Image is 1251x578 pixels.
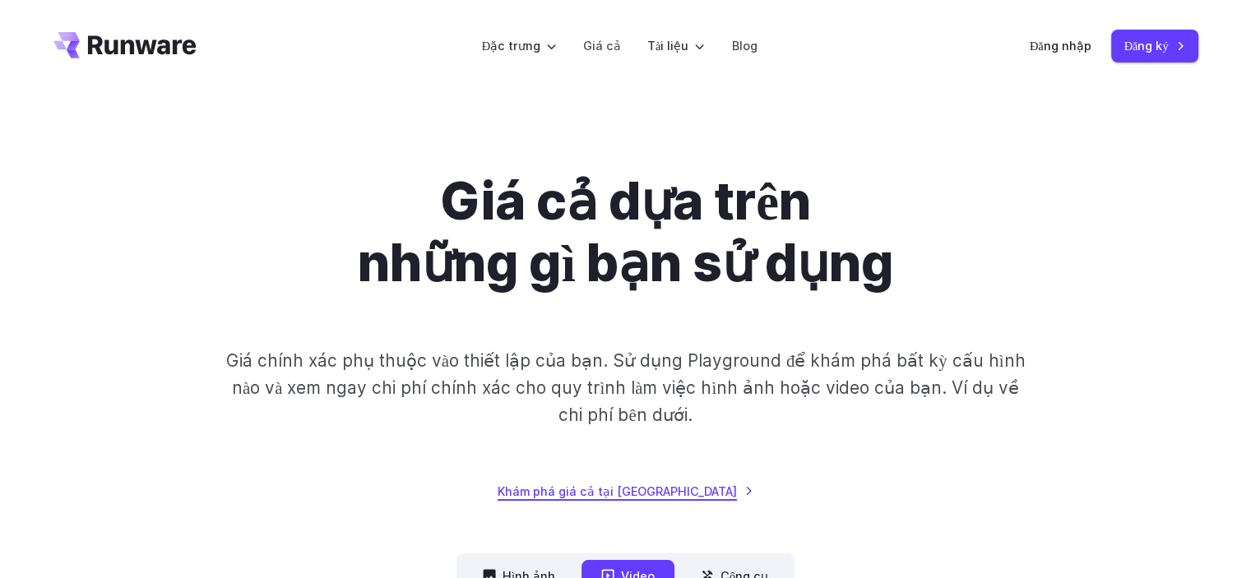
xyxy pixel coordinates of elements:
[1030,36,1091,55] a: Đăng nhập
[583,36,621,55] a: Giá cả
[647,39,688,53] font: Tài liệu
[358,170,892,294] font: Giá cả dựa trên những gì bạn sử dụng
[731,36,757,55] a: Blog
[1124,39,1169,53] font: Đăng ký
[498,482,753,501] a: Khám phá giá cả tại [GEOGRAPHIC_DATA]
[583,39,621,53] font: Giá cả
[1111,30,1198,62] a: Đăng ký
[1030,39,1091,53] font: Đăng nhập
[498,484,737,498] font: Khám phá giá cả tại [GEOGRAPHIC_DATA]
[53,32,197,58] a: Đi tới /
[482,39,540,53] font: Đặc trưng
[731,39,757,53] font: Blog
[226,350,1026,426] font: Giá chính xác phụ thuộc vào thiết lập của bạn. Sử dụng Playground để khám phá bất kỳ cấu hình nào...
